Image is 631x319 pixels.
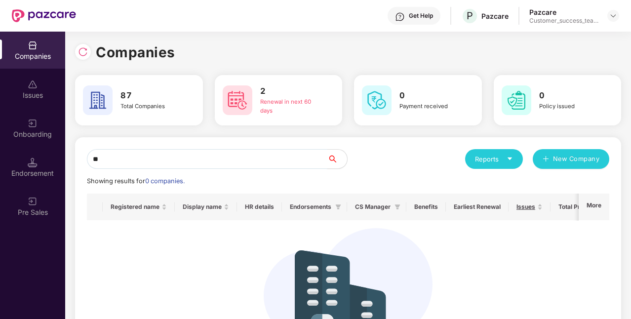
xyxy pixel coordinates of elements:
[467,10,473,22] span: P
[28,119,38,128] img: svg+xml;base64,PHN2ZyB3aWR0aD0iMjAiIGhlaWdodD0iMjAiIHZpZXdCb3g9IjAgMCAyMCAyMCIgZmlsbD0ibm9uZSIgeG...
[83,85,113,115] img: svg+xml;base64,PHN2ZyB4bWxucz0iaHR0cDovL3d3dy53My5vcmcvMjAwMC9zdmciIHdpZHRoPSI2MCIgaGVpZ2h0PSI2MC...
[533,149,609,169] button: plusNew Company
[406,194,446,220] th: Benefits
[175,194,237,220] th: Display name
[28,197,38,206] img: svg+xml;base64,PHN2ZyB3aWR0aD0iMjAiIGhlaWdodD0iMjAiIHZpZXdCb3g9IjAgMCAyMCAyMCIgZmlsbD0ibm9uZSIgeG...
[335,204,341,210] span: filter
[362,85,392,115] img: svg+xml;base64,PHN2ZyB4bWxucz0iaHR0cDovL3d3dy53My5vcmcvMjAwMC9zdmciIHdpZHRoPSI2MCIgaGVpZ2h0PSI2MC...
[395,12,405,22] img: svg+xml;base64,PHN2ZyBpZD0iSGVscC0zMngzMiIgeG1sbnM9Imh0dHA6Ly93d3cudzMub3JnLzIwMDAvc3ZnIiB3aWR0aD...
[327,155,347,163] span: search
[145,177,185,185] span: 0 companies.
[502,85,531,115] img: svg+xml;base64,PHN2ZyB4bWxucz0iaHR0cDovL3d3dy53My5vcmcvMjAwMC9zdmciIHdpZHRoPSI2MCIgaGVpZ2h0PSI2MC...
[290,203,331,211] span: Endorsements
[28,40,38,50] img: svg+xml;base64,PHN2ZyBpZD0iQ29tcGFuaWVzIiB4bWxucz0iaHR0cDovL3d3dy53My5vcmcvMjAwMC9zdmciIHdpZHRoPS...
[481,11,509,21] div: Pazcare
[111,203,159,211] span: Registered name
[260,85,322,98] h3: 2
[399,102,461,111] div: Payment received
[475,154,513,164] div: Reports
[558,203,599,211] span: Total Premium
[529,17,598,25] div: Customer_success_team_lead
[446,194,509,220] th: Earliest Renewal
[394,204,400,210] span: filter
[609,12,617,20] img: svg+xml;base64,PHN2ZyBpZD0iRHJvcGRvd24tMzJ4MzIiIHhtbG5zPSJodHRwOi8vd3d3LnczLm9yZy8yMDAwL3N2ZyIgd2...
[409,12,433,20] div: Get Help
[539,89,601,102] h3: 0
[28,158,38,167] img: svg+xml;base64,PHN2ZyB3aWR0aD0iMTQuNSIgaGVpZ2h0PSIxNC41IiB2aWV3Qm94PSIwIDAgMTYgMTYiIGZpbGw9Im5vbm...
[120,89,182,102] h3: 87
[539,102,601,111] div: Policy issued
[507,156,513,162] span: caret-down
[399,89,461,102] h3: 0
[355,203,391,211] span: CS Manager
[12,9,76,22] img: New Pazcare Logo
[579,194,609,220] th: More
[183,203,222,211] span: Display name
[333,201,343,213] span: filter
[393,201,402,213] span: filter
[103,194,175,220] th: Registered name
[96,41,175,63] h1: Companies
[327,149,348,169] button: search
[237,194,282,220] th: HR details
[87,177,185,185] span: Showing results for
[260,98,322,116] div: Renewal in next 60 days
[509,194,551,220] th: Issues
[543,156,549,163] span: plus
[553,154,600,164] span: New Company
[78,47,88,57] img: svg+xml;base64,PHN2ZyBpZD0iUmVsb2FkLTMyeDMyIiB4bWxucz0iaHR0cDovL3d3dy53My5vcmcvMjAwMC9zdmciIHdpZH...
[120,102,182,111] div: Total Companies
[529,7,598,17] div: Pazcare
[28,80,38,89] img: svg+xml;base64,PHN2ZyBpZD0iSXNzdWVzX2Rpc2FibGVkIiB4bWxucz0iaHR0cDovL3d3dy53My5vcmcvMjAwMC9zdmciIH...
[551,194,615,220] th: Total Premium
[516,203,535,211] span: Issues
[223,85,252,115] img: svg+xml;base64,PHN2ZyB4bWxucz0iaHR0cDovL3d3dy53My5vcmcvMjAwMC9zdmciIHdpZHRoPSI2MCIgaGVpZ2h0PSI2MC...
